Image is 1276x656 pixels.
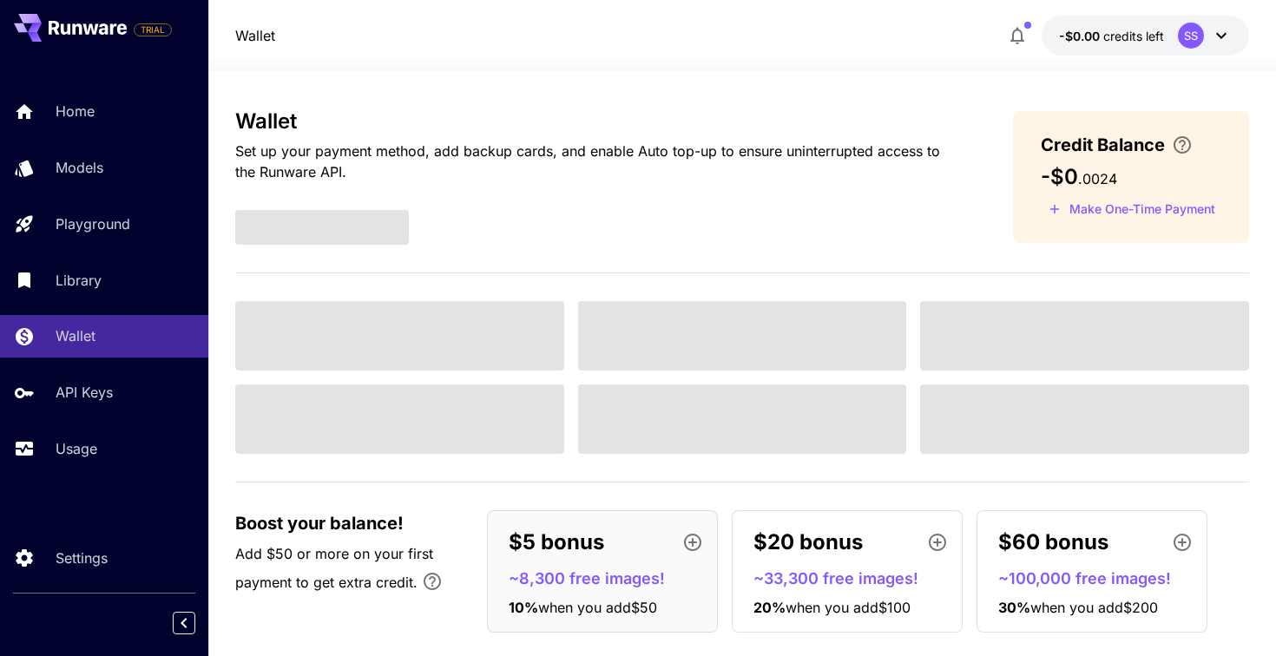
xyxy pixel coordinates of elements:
div: -$0.0024 [1059,27,1164,45]
button: Make a one-time, non-recurring payment [1041,196,1223,223]
h3: Wallet [235,109,958,134]
p: ~8,300 free images! [509,567,710,590]
p: $5 bonus [509,527,604,558]
span: credits left [1103,29,1164,43]
p: Library [56,270,102,291]
p: Usage [56,438,97,459]
p: Settings [56,548,108,568]
span: . 0024 [1078,170,1117,187]
p: Wallet [56,325,95,346]
p: Playground [56,213,130,234]
span: when you add $200 [1030,599,1158,616]
nav: breadcrumb [235,25,275,46]
span: -$0.00 [1059,29,1103,43]
p: $20 bonus [753,527,863,558]
div: SS [1178,23,1204,49]
button: Bonus applies only to your first payment, up to 30% on the first $1,000. [415,564,450,599]
span: TRIAL [135,23,171,36]
span: Add $50 or more on your first payment to get extra credit. [235,545,433,591]
button: Collapse sidebar [173,612,195,634]
span: 30 % [998,599,1030,616]
div: Collapse sidebar [186,607,208,639]
span: Boost your balance! [235,510,404,536]
p: Models [56,157,103,178]
span: when you add $100 [786,599,911,616]
p: $60 bonus [998,527,1108,558]
button: Enter your card details and choose an Auto top-up amount to avoid service interruptions. We'll au... [1165,134,1200,155]
p: ~33,300 free images! [753,567,955,590]
span: 20 % [753,599,786,616]
span: Add your payment card to enable full platform functionality. [134,19,172,40]
span: 10 % [509,599,538,616]
span: Credit Balance [1041,132,1165,158]
button: -$0.0024SS [1042,16,1249,56]
p: ~100,000 free images! [998,567,1200,590]
span: when you add $50 [538,599,657,616]
p: API Keys [56,382,113,403]
p: Set up your payment method, add backup cards, and enable Auto top-up to ensure uninterrupted acce... [235,141,958,182]
a: Wallet [235,25,275,46]
span: -$0 [1041,164,1078,189]
p: Home [56,101,95,121]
